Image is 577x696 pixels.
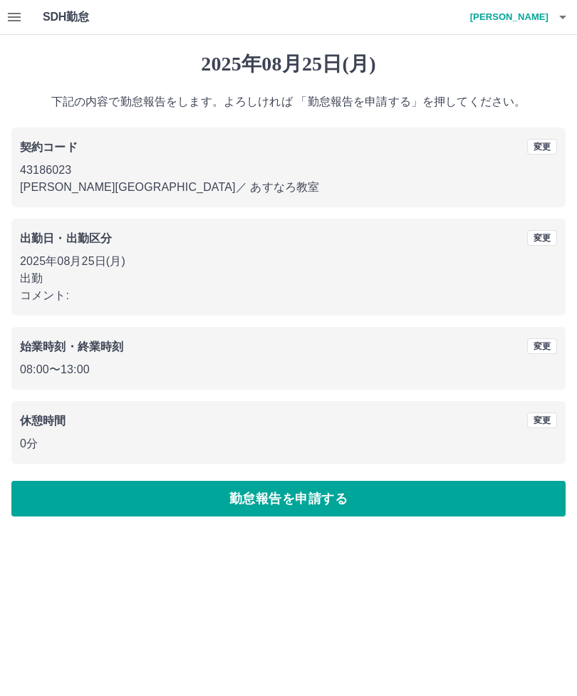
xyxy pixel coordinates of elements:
button: 変更 [527,230,557,246]
p: 0分 [20,435,557,452]
b: 始業時刻・終業時刻 [20,341,123,353]
button: 変更 [527,338,557,354]
b: 契約コード [20,141,78,153]
p: コメント: [20,287,557,304]
p: 出勤 [20,270,557,287]
p: 08:00 〜 13:00 [20,361,557,378]
p: 2025年08月25日(月) [20,253,557,270]
p: 下記の内容で勤怠報告をします。よろしければ 「勤怠報告を申請する」を押してください。 [11,93,566,110]
button: 変更 [527,412,557,428]
b: 出勤日・出勤区分 [20,232,112,244]
b: 休憩時間 [20,415,66,427]
h1: 2025年08月25日(月) [11,52,566,76]
button: 勤怠報告を申請する [11,481,566,516]
button: 変更 [527,139,557,155]
p: [PERSON_NAME][GEOGRAPHIC_DATA] ／ あすなろ教室 [20,179,557,196]
p: 43186023 [20,162,557,179]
